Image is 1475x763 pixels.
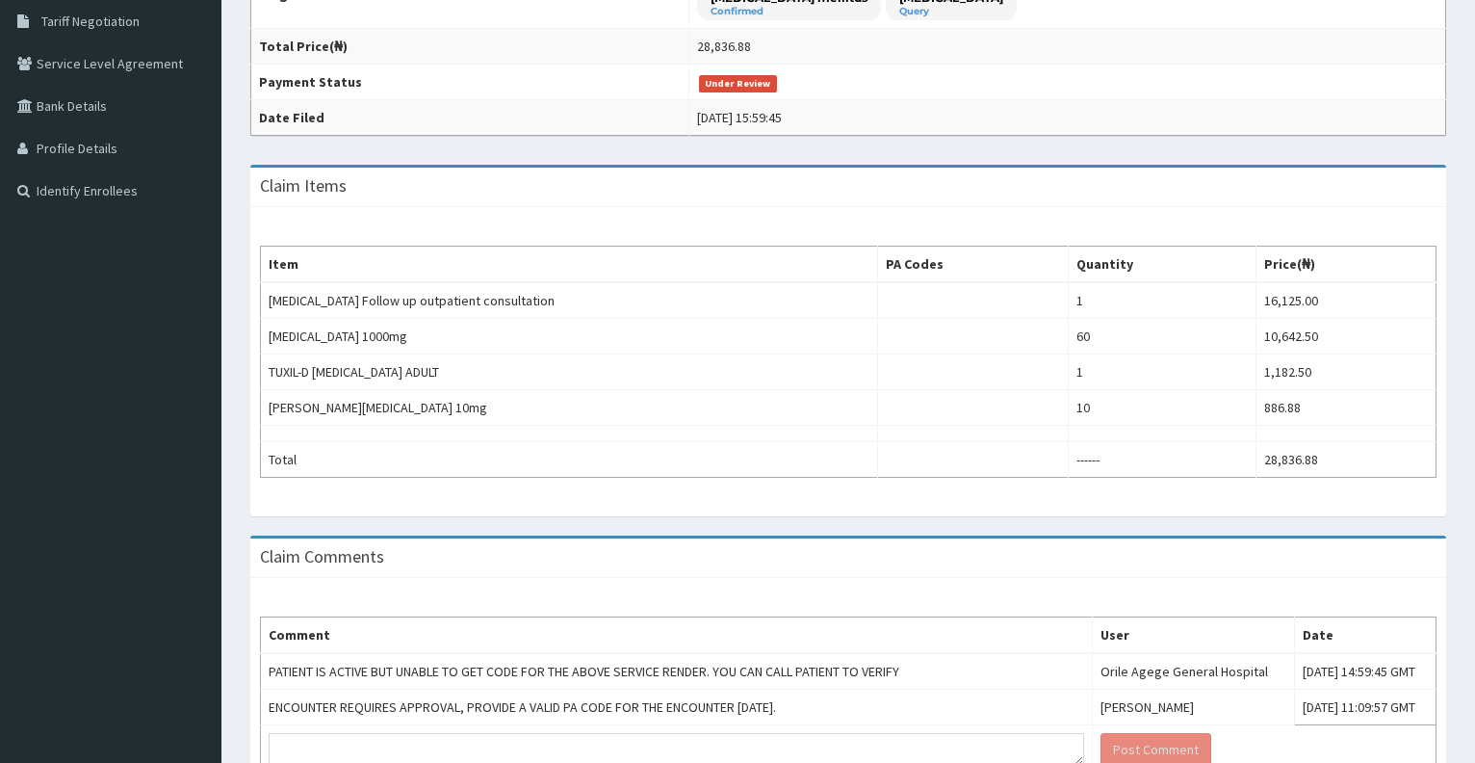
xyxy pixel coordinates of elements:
td: TUXIL-D [MEDICAL_DATA] ADULT [261,355,878,390]
th: User [1093,618,1295,654]
td: 886.88 [1255,390,1436,426]
th: Payment Status [251,65,689,100]
td: [PERSON_NAME] [1093,690,1295,725]
td: ------ [1068,442,1255,478]
td: [MEDICAL_DATA] 1000mg [261,319,878,355]
td: [MEDICAL_DATA] Follow up outpatient consultation [261,282,878,319]
td: 60 [1068,319,1255,355]
h3: Claim Items [260,177,347,195]
span: Tariff Negotiation [41,13,140,30]
th: Price(₦) [1255,247,1436,283]
th: Total Price(₦) [251,29,689,65]
th: Date Filed [251,100,689,136]
small: Query [899,7,1003,16]
td: 1 [1068,355,1255,390]
small: Confirmed [711,7,867,16]
th: PA Codes [878,247,1069,283]
td: [PERSON_NAME][MEDICAL_DATA] 10mg [261,390,878,426]
td: 10,642.50 [1255,319,1436,355]
td: ENCOUNTER REQUIRES APPROVAL, PROVIDE A VALID PA CODE FOR THE ENCOUNTER [DATE]. [261,690,1093,725]
td: Total [261,442,878,478]
div: [DATE] 15:59:45 [697,108,782,127]
td: [DATE] 11:09:57 GMT [1294,690,1436,725]
th: Date [1294,618,1436,654]
h3: Claim Comments [260,548,384,566]
th: Item [261,247,878,283]
td: [DATE] 14:59:45 GMT [1294,653,1436,690]
div: 28,836.88 [697,37,751,56]
span: Under Review [699,75,777,92]
td: 1,182.50 [1255,355,1436,390]
td: 1 [1068,282,1255,319]
td: 16,125.00 [1255,282,1436,319]
td: 28,836.88 [1255,442,1436,478]
td: PATIENT IS ACTIVE BUT UNABLE TO GET CODE FOR THE ABOVE SERVICE RENDER. YOU CAN CALL PATIENT TO VE... [261,653,1093,690]
th: Comment [261,618,1093,654]
th: Quantity [1068,247,1255,283]
td: 10 [1068,390,1255,426]
td: Orile Agege General Hospital [1093,653,1295,690]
